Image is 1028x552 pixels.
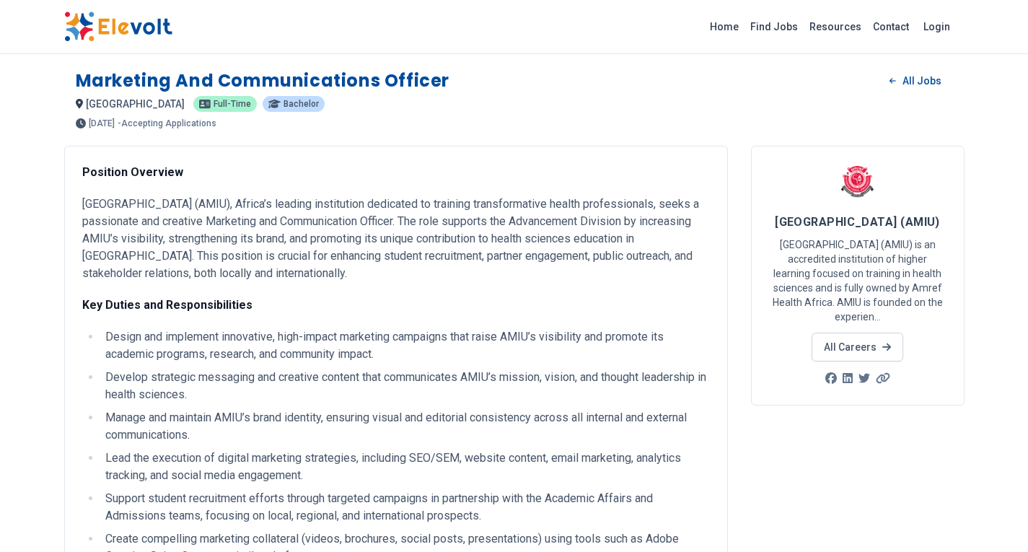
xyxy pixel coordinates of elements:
[915,12,959,41] a: Login
[775,215,940,229] span: [GEOGRAPHIC_DATA] (AMIU)
[89,119,115,128] span: [DATE]
[840,164,876,200] img: Amref International University (AMIU)
[214,100,251,108] span: Full-time
[812,333,903,362] a: All Careers
[101,328,710,363] li: Design and implement innovative, high-impact marketing campaigns that raise AMIU’s visibility and...
[769,237,946,324] p: [GEOGRAPHIC_DATA] (AMIU) is an accredited institution of higher learning focused on training in h...
[101,490,710,525] li: Support student recruitment efforts through targeted campaigns in partnership with the Academic A...
[704,15,744,38] a: Home
[82,165,183,179] strong: Position Overview
[118,119,216,128] p: - Accepting Applications
[86,98,185,110] span: [GEOGRAPHIC_DATA]
[64,12,172,42] img: Elevolt
[284,100,319,108] span: Bachelor
[101,409,710,444] li: Manage and maintain AMIU’s brand identity, ensuring visual and editorial consistency across all i...
[82,298,252,312] strong: Key Duties and Responsibilities
[76,69,450,92] h1: Marketing and Communications Officer
[82,196,710,282] p: [GEOGRAPHIC_DATA] (AMIU), Africa’s leading institution dedicated to training transformative healt...
[101,369,710,403] li: Develop strategic messaging and creative content that communicates AMIU’s mission, vision, and th...
[744,15,804,38] a: Find Jobs
[101,450,710,484] li: Lead the execution of digital marketing strategies, including SEO/SEM, website content, email mar...
[867,15,915,38] a: Contact
[878,70,952,92] a: All Jobs
[804,15,867,38] a: Resources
